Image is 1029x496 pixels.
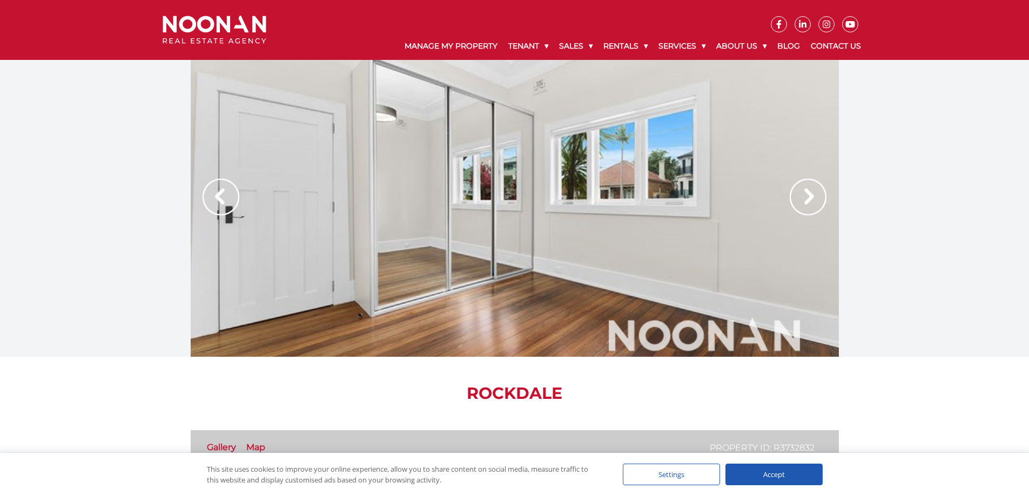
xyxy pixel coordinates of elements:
[725,464,823,485] div: Accept
[163,16,266,44] img: Noonan Real Estate Agency
[598,32,653,60] a: Rentals
[623,464,720,485] div: Settings
[191,384,839,403] h1: ROCKDALE
[653,32,711,60] a: Services
[246,442,265,452] a: Map
[207,464,601,485] div: This site uses cookies to improve your online experience, allow you to share content on social me...
[805,32,866,60] a: Contact Us
[207,442,236,452] a: Gallery
[710,441,815,454] p: Property ID: R3732832
[503,32,554,60] a: Tenant
[554,32,598,60] a: Sales
[399,32,503,60] a: Manage My Property
[772,32,805,60] a: Blog
[790,179,826,215] img: Arrow slider
[203,179,239,215] img: Arrow slider
[711,32,772,60] a: About Us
